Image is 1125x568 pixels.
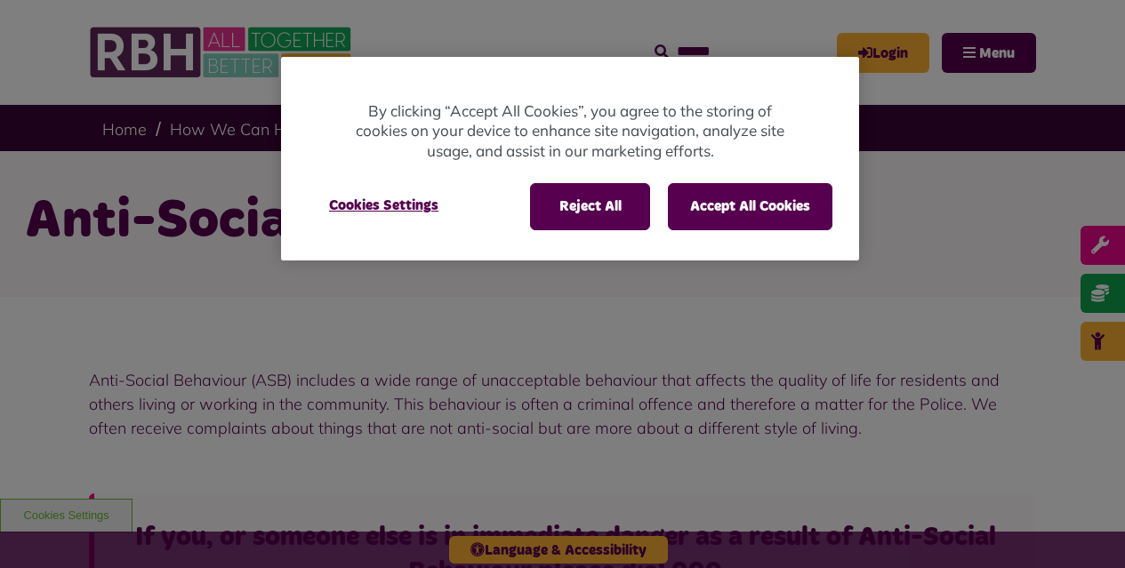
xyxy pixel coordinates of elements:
button: Reject All [530,183,650,229]
p: By clicking “Accept All Cookies”, you agree to the storing of cookies on your device to enhance s... [352,101,788,162]
button: Cookies Settings [308,183,460,228]
div: Cookie banner [281,57,859,260]
div: Privacy [281,57,859,260]
button: Accept All Cookies [668,183,832,229]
